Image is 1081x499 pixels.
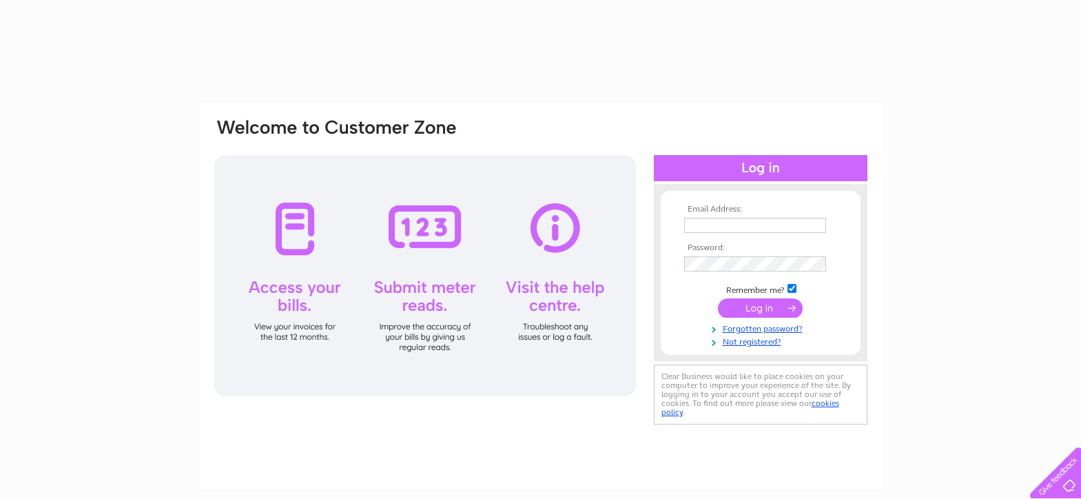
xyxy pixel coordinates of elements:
td: Remember me? [681,282,841,296]
th: Email Address: [681,205,841,214]
a: Forgotten password? [684,321,841,334]
a: Not registered? [684,334,841,347]
input: Submit [718,298,803,318]
th: Password: [681,243,841,253]
div: Clear Business would like to place cookies on your computer to improve your experience of the sit... [654,365,867,425]
a: cookies policy [661,398,839,417]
